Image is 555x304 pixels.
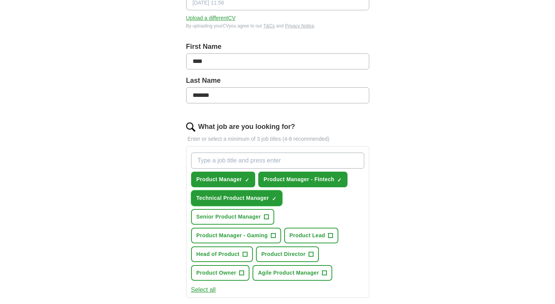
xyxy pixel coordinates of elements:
[196,250,240,258] span: Head of Product
[191,190,283,206] button: Technical Product Manager✓
[263,23,275,29] a: T&Cs
[256,246,319,262] button: Product Director
[186,14,236,22] button: Upload a differentCV
[196,232,268,240] span: Product Manager - Gaming
[186,76,369,86] label: Last Name
[258,269,319,277] span: Agile Product Manager
[186,23,369,29] div: By uploading your CV you agree to our and .
[196,175,242,183] span: Product Manager
[191,228,281,243] button: Product Manager - Gaming
[191,172,256,187] button: Product Manager✓
[191,209,275,225] button: Senior Product Manager
[186,122,195,132] img: search.png
[191,153,364,169] input: Type a job title and press enter
[253,265,332,281] button: Agile Product Manager
[272,196,277,202] span: ✓
[284,228,339,243] button: Product Lead
[191,265,250,281] button: Product Owner
[198,122,295,132] label: What job are you looking for?
[261,250,306,258] span: Product Director
[245,177,249,183] span: ✓
[196,213,261,221] span: Senior Product Manager
[191,285,216,294] button: Select all
[186,135,369,143] p: Enter or select a minimum of 3 job titles (4-8 recommended)
[285,23,314,29] a: Privacy Notice
[290,232,325,240] span: Product Lead
[264,175,334,183] span: Product Manager - Fintech
[196,194,269,202] span: Technical Product Manager
[191,246,253,262] button: Head of Product
[186,42,369,52] label: First Name
[258,172,347,187] button: Product Manager - Fintech✓
[337,177,342,183] span: ✓
[196,269,236,277] span: Product Owner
